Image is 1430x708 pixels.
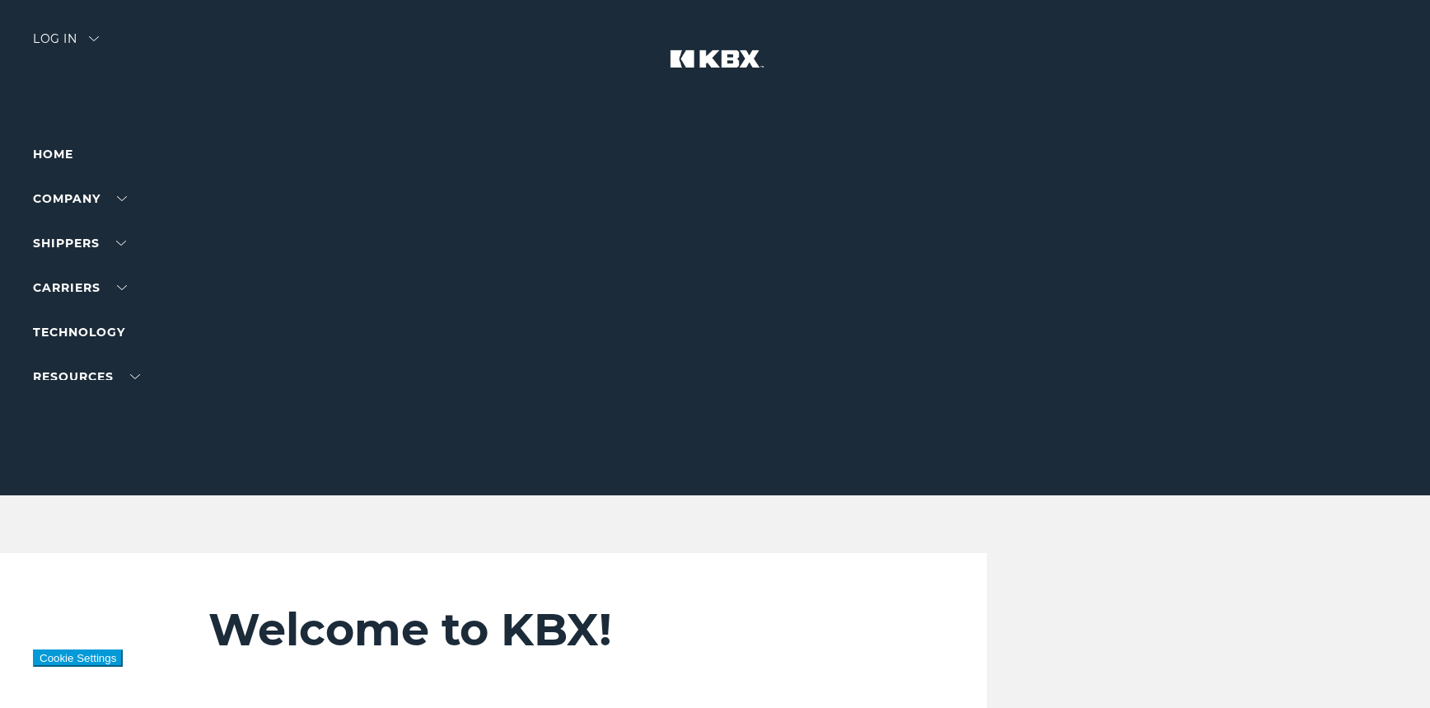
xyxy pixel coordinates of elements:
a: Company [33,191,127,206]
a: Carriers [33,280,127,295]
a: RESOURCES [33,369,140,384]
h2: Welcome to KBX! [208,603,852,657]
img: arrow [89,36,99,41]
div: Log in [33,33,99,57]
a: SHIPPERS [33,236,126,251]
a: Home [33,147,73,162]
button: Cookie Settings [33,649,123,667]
img: kbx logo [653,33,777,105]
a: Technology [33,325,125,340]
